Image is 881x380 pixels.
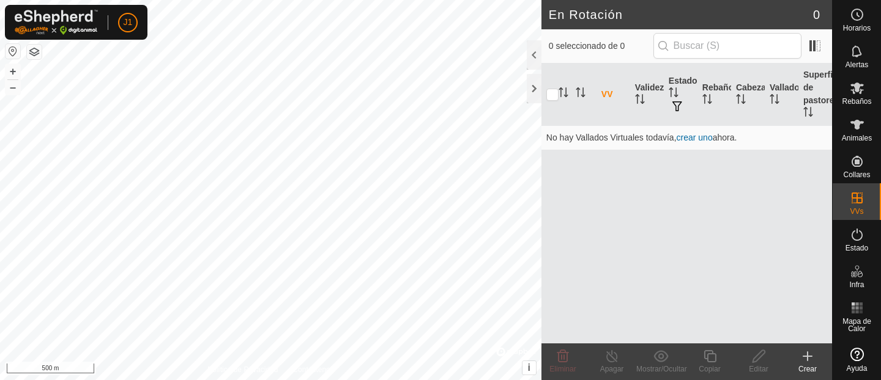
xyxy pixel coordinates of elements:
[846,61,868,68] span: Alertas
[664,64,697,126] th: Estado
[635,96,645,106] p-sorticon: Activar para ordenar
[765,64,798,126] th: Vallado
[849,281,864,288] span: Infra
[677,133,713,142] a: crear uno
[702,96,712,106] p-sorticon: Activar para ordenar
[850,208,863,215] span: VVs
[770,96,779,106] p-sorticon: Activar para ordenar
[6,64,20,79] button: +
[731,64,765,126] th: Cabezas
[576,89,585,99] p-sorticon: Activar para ordenar
[842,98,871,105] span: Rebaños
[15,10,98,35] img: Logo Gallagher
[522,361,536,375] button: i
[833,343,881,377] a: Ayuda
[597,64,630,126] th: VV
[630,64,664,126] th: Validez
[734,364,783,375] div: Editar
[783,364,832,375] div: Crear
[653,33,801,59] input: Buscar (S)
[541,125,832,150] td: No hay Vallados Virtuales todavía, ahora.
[549,365,576,373] span: Eliminar
[27,45,42,59] button: Capas del Mapa
[669,89,678,99] p-sorticon: Activar para ordenar
[124,16,133,29] span: J1
[836,318,878,332] span: Mapa de Calor
[842,134,872,142] span: Animales
[6,44,20,59] button: Restablecer Mapa
[549,7,813,22] h2: En Rotación
[6,80,20,95] button: –
[292,364,333,375] a: Contáctenos
[798,64,832,126] th: Superficie de pastoreo
[843,24,871,32] span: Horarios
[685,364,734,375] div: Copiar
[846,244,868,252] span: Estado
[559,89,568,99] p-sorticon: Activar para ordenar
[528,362,530,373] span: i
[207,364,278,375] a: Política de Privacidad
[587,364,636,375] div: Apagar
[803,109,813,119] p-sorticon: Activar para ordenar
[736,96,746,106] p-sorticon: Activar para ordenar
[636,364,685,375] div: Mostrar/Ocultar
[549,40,653,53] span: 0 seleccionado de 0
[847,365,868,372] span: Ayuda
[813,5,820,24] span: 0
[843,171,870,178] span: Collares
[697,64,731,126] th: Rebaño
